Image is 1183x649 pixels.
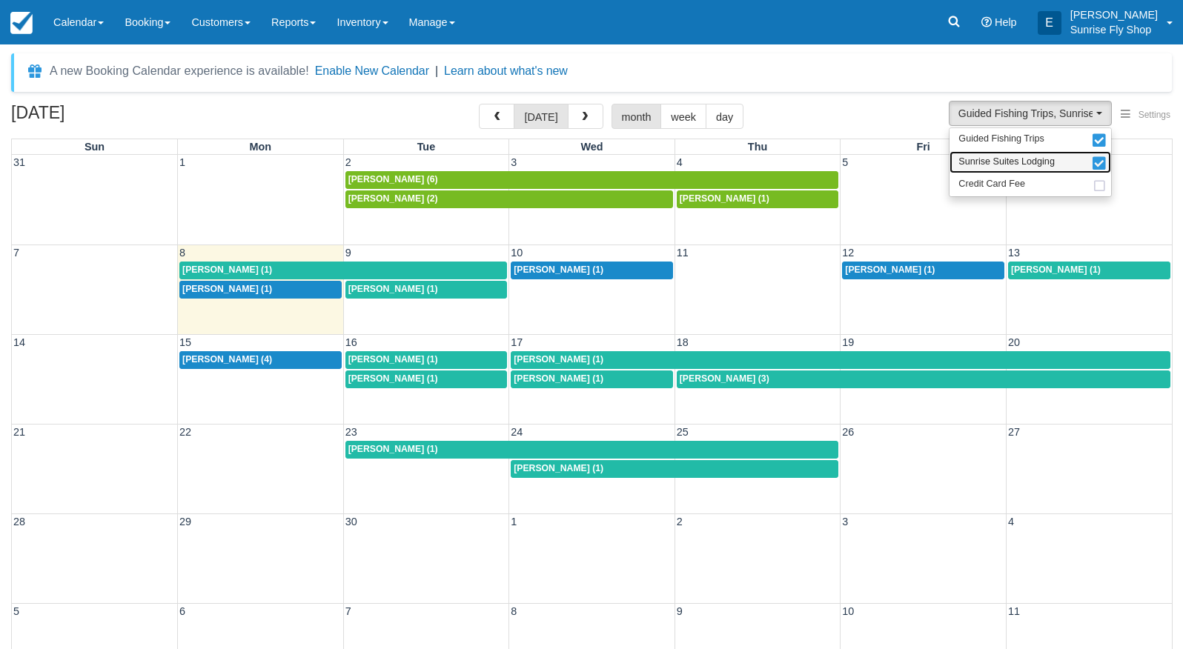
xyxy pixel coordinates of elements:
[509,247,524,259] span: 10
[1139,110,1170,120] span: Settings
[995,16,1017,28] span: Help
[916,141,929,153] span: Fri
[677,370,1170,388] a: [PERSON_NAME] (3)
[958,106,1093,121] span: Guided Fishing Trips, Sunrise Suites Lodging
[12,426,27,438] span: 21
[179,262,507,279] a: [PERSON_NAME] (1)
[178,516,193,527] span: 29
[1007,336,1021,348] span: 20
[1070,7,1158,22] p: [PERSON_NAME]
[348,373,438,384] span: [PERSON_NAME] (1)
[344,605,353,617] span: 7
[612,104,662,129] button: month
[348,444,438,454] span: [PERSON_NAME] (1)
[348,193,438,204] span: [PERSON_NAME] (2)
[509,156,518,168] span: 3
[178,336,193,348] span: 15
[748,141,767,153] span: Thu
[182,354,272,365] span: [PERSON_NAME] (4)
[680,373,769,384] span: [PERSON_NAME] (3)
[179,281,342,299] a: [PERSON_NAME] (1)
[706,104,743,129] button: day
[417,141,436,153] span: Tue
[675,605,684,617] span: 9
[12,247,21,259] span: 7
[12,156,27,168] span: 31
[178,247,187,259] span: 8
[1112,104,1179,126] button: Settings
[580,141,603,153] span: Wed
[1038,11,1061,35] div: E
[50,62,309,80] div: A new Booking Calendar experience is available!
[514,264,603,275] span: [PERSON_NAME] (1)
[11,104,199,131] h2: [DATE]
[10,12,33,34] img: checkfront-main-nav-mini-logo.png
[511,370,673,388] a: [PERSON_NAME] (1)
[958,133,1044,146] span: Guided Fishing Trips
[841,247,855,259] span: 12
[514,373,603,384] span: [PERSON_NAME] (1)
[178,156,187,168] span: 1
[344,426,359,438] span: 23
[958,178,1025,191] span: Credit Card Fee
[179,351,342,369] a: [PERSON_NAME] (4)
[345,351,508,369] a: [PERSON_NAME] (1)
[949,101,1112,126] button: Guided Fishing Trips, Sunrise Suites Lodging
[841,605,855,617] span: 10
[660,104,706,129] button: week
[345,171,839,189] a: [PERSON_NAME] (6)
[1008,262,1170,279] a: [PERSON_NAME] (1)
[514,354,603,365] span: [PERSON_NAME] (1)
[12,336,27,348] span: 14
[511,351,1170,369] a: [PERSON_NAME] (1)
[842,262,1004,279] a: [PERSON_NAME] (1)
[1011,264,1101,275] span: [PERSON_NAME] (1)
[680,193,769,204] span: [PERSON_NAME] (1)
[345,281,508,299] a: [PERSON_NAME] (1)
[435,64,438,77] span: |
[1007,516,1015,527] span: 4
[1070,22,1158,37] p: Sunrise Fly Shop
[1007,605,1021,617] span: 11
[250,141,272,153] span: Mon
[511,262,673,279] a: [PERSON_NAME] (1)
[12,605,21,617] span: 5
[509,516,518,527] span: 1
[348,284,438,294] span: [PERSON_NAME] (1)
[509,426,524,438] span: 24
[841,516,849,527] span: 3
[348,354,438,365] span: [PERSON_NAME] (1)
[677,190,839,208] a: [PERSON_NAME] (1)
[511,460,838,478] a: [PERSON_NAME] (1)
[178,426,193,438] span: 22
[1007,426,1021,438] span: 27
[1007,247,1021,259] span: 13
[675,516,684,527] span: 2
[675,336,690,348] span: 18
[509,336,524,348] span: 17
[12,516,27,527] span: 28
[841,336,855,348] span: 19
[509,605,518,617] span: 8
[345,441,839,459] a: [PERSON_NAME] (1)
[344,156,353,168] span: 2
[348,174,438,184] span: [PERSON_NAME] (6)
[841,156,849,168] span: 5
[444,64,568,77] a: Learn about what's new
[841,426,855,438] span: 26
[514,463,603,473] span: [PERSON_NAME] (1)
[675,247,690,259] span: 11
[514,104,568,129] button: [DATE]
[182,264,272,275] span: [PERSON_NAME] (1)
[675,156,684,168] span: 4
[344,247,353,259] span: 9
[675,426,690,438] span: 25
[178,605,187,617] span: 6
[958,156,1055,169] span: Sunrise Suites Lodging
[344,336,359,348] span: 16
[315,64,429,79] button: Enable New Calendar
[182,284,272,294] span: [PERSON_NAME] (1)
[845,264,935,275] span: [PERSON_NAME] (1)
[981,17,992,27] i: Help
[84,141,105,153] span: Sun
